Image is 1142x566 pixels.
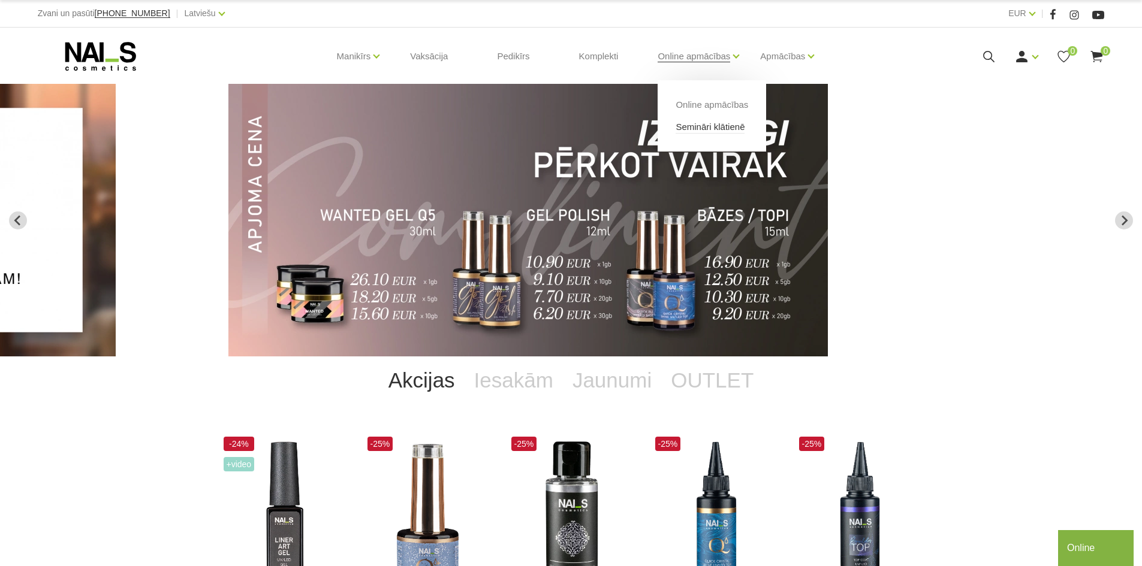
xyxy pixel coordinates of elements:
[570,28,628,85] a: Komplekti
[379,356,465,404] a: Akcijas
[185,6,216,20] a: Latviešu
[367,437,393,451] span: -25%
[9,211,27,229] button: Previous slide
[176,6,179,21] span: |
[95,8,170,18] span: [PHONE_NUMBER]
[563,356,661,404] a: Jaunumi
[95,9,170,18] a: [PHONE_NUMBER]
[337,32,371,80] a: Manikīrs
[760,32,805,80] a: Apmācības
[655,437,681,451] span: -25%
[511,437,537,451] span: -25%
[465,356,563,404] a: Iesakām
[1089,49,1104,64] a: 0
[487,28,539,85] a: Pedikīrs
[1008,6,1026,20] a: EUR
[1101,46,1110,56] span: 0
[676,98,748,111] a: Online apmācības
[1058,528,1136,566] iframe: chat widget
[224,437,255,451] span: -24%
[1041,6,1044,21] span: |
[1068,46,1077,56] span: 0
[1115,211,1133,229] button: Next slide
[799,437,825,451] span: -25%
[38,6,170,21] div: Zvani un pasūti
[658,32,730,80] a: Online apmācības
[676,120,745,134] a: Semināri klātienē
[400,28,457,85] a: Vaksācija
[228,84,914,356] li: 4 of 13
[224,457,255,471] span: +Video
[1056,49,1071,64] a: 0
[661,356,763,404] a: OUTLET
